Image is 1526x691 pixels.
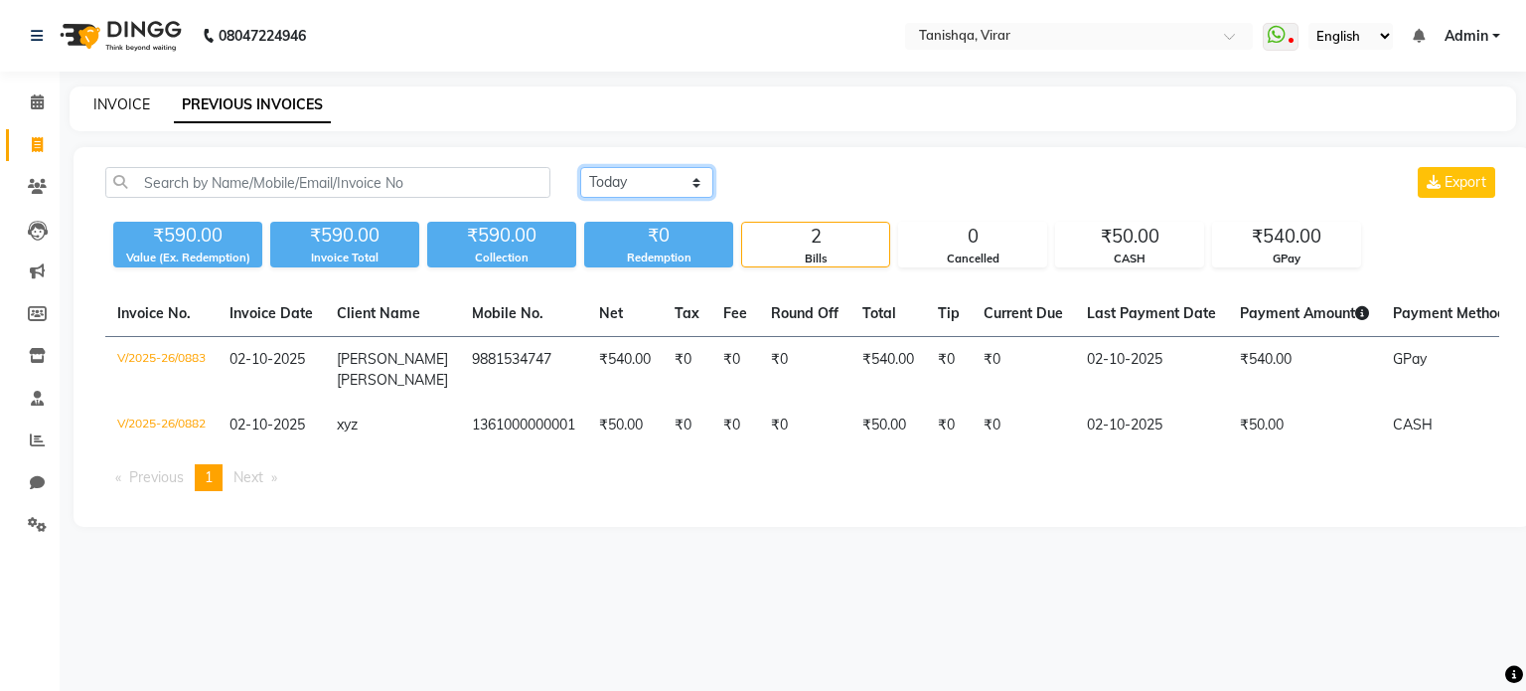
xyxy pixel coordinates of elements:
td: 02-10-2025 [1075,403,1228,448]
span: 1 [205,468,213,486]
button: Export [1418,167,1495,198]
td: ₹0 [926,403,972,448]
td: 9881534747 [460,337,587,404]
span: Mobile No. [472,304,543,322]
td: ₹0 [972,337,1075,404]
span: Net [599,304,623,322]
div: ₹540.00 [1213,223,1360,251]
div: Bills [742,251,889,267]
span: Admin [1445,26,1488,47]
div: Value (Ex. Redemption) [113,250,262,266]
div: CASH [1056,251,1203,267]
div: 2 [742,223,889,251]
span: Tip [938,304,960,322]
td: ₹0 [711,403,759,448]
span: Fee [723,304,747,322]
div: ₹590.00 [427,222,576,250]
td: ₹540.00 [587,337,663,404]
span: Tax [675,304,699,322]
img: logo [51,8,187,64]
div: 0 [899,223,1046,251]
span: 02-10-2025 [229,350,305,368]
div: Redemption [584,250,733,266]
span: Client Name [337,304,420,322]
div: ₹0 [584,222,733,250]
td: V/2025-26/0883 [105,337,218,404]
div: GPay [1213,251,1360,267]
td: ₹0 [663,337,711,404]
td: ₹0 [759,403,850,448]
span: Round Off [771,304,839,322]
td: 1361000000001 [460,403,587,448]
b: 08047224946 [219,8,306,64]
div: Cancelled [899,251,1046,267]
td: ₹540.00 [850,337,926,404]
td: ₹50.00 [850,403,926,448]
td: ₹0 [926,337,972,404]
span: Next [233,468,263,486]
span: GPay [1393,350,1427,368]
div: Invoice Total [270,250,419,266]
span: [PERSON_NAME] [337,371,448,389]
a: PREVIOUS INVOICES [174,87,331,123]
input: Search by Name/Mobile/Email/Invoice No [105,167,550,198]
span: Last Payment Date [1087,304,1216,322]
div: Collection [427,250,576,266]
span: Payment Amount [1240,304,1369,322]
span: Total [862,304,896,322]
div: ₹590.00 [113,222,262,250]
td: ₹0 [759,337,850,404]
span: Current Due [984,304,1063,322]
td: ₹50.00 [587,403,663,448]
span: xyz [337,416,358,433]
span: 02-10-2025 [229,416,305,433]
nav: Pagination [105,464,1499,491]
td: ₹0 [972,403,1075,448]
td: ₹50.00 [1228,403,1381,448]
td: ₹0 [663,403,711,448]
span: Previous [129,468,184,486]
span: CASH [1393,416,1433,433]
div: ₹50.00 [1056,223,1203,251]
a: INVOICE [93,95,150,113]
span: [PERSON_NAME] [337,350,448,368]
td: ₹540.00 [1228,337,1381,404]
span: Invoice No. [117,304,191,322]
span: Invoice Date [229,304,313,322]
td: V/2025-26/0882 [105,403,218,448]
td: 02-10-2025 [1075,337,1228,404]
td: ₹0 [711,337,759,404]
div: ₹590.00 [270,222,419,250]
span: Export [1445,173,1486,191]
